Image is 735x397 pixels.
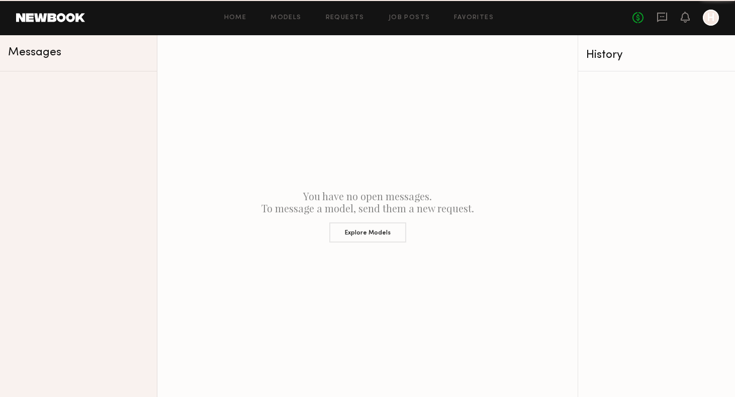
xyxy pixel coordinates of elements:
a: Job Posts [389,15,430,21]
span: Messages [8,47,61,58]
div: You have no open messages. To message a model, send them a new request. [157,35,578,397]
a: Explore Models [165,214,570,243]
a: Models [270,15,301,21]
a: Requests [326,15,364,21]
button: Explore Models [329,222,406,243]
a: H [703,10,719,26]
div: History [586,49,727,61]
a: Home [224,15,247,21]
a: Favorites [454,15,494,21]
